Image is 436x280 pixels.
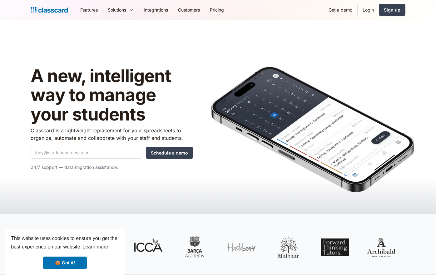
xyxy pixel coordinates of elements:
a: Login [358,3,379,17]
div: cookieconsent [5,229,125,275]
div: Solutions [103,3,139,17]
a: learn more about cookies [82,242,109,252]
a: Features [75,3,103,17]
h1: A new, intelligent way to manage your students [31,66,193,124]
a: Get a demo [324,3,357,17]
a: Customers [173,3,205,17]
p: 24/7 support — data migration assistance. [31,164,193,171]
input: tony@starkindustries.com [31,147,142,159]
div: Sign up [384,7,400,13]
div: Solutions [108,7,126,13]
span: This website uses cookies to ensure you get the best experience on our website. [11,235,119,252]
a: Sign up [379,4,405,16]
input: Schedule a demo [146,147,193,159]
p: Classcard is a lightweight replacement for your spreadsheets to organize, automate and collaborat... [31,127,193,142]
a: dismiss cookie message [43,257,87,269]
a: Pricing [205,3,229,17]
form: Quick Demo Form [31,147,193,159]
a: Integrations [139,3,173,17]
a: Logo [31,6,68,14]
